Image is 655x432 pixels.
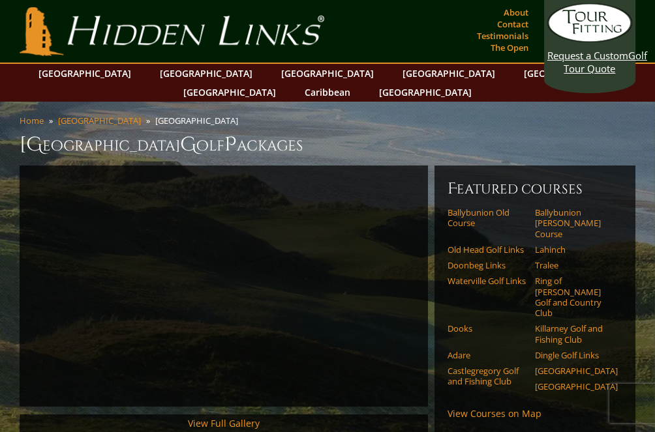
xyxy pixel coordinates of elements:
[20,132,635,158] h1: [GEOGRAPHIC_DATA] olf ackages
[448,276,526,286] a: Waterville Golf Links
[448,179,622,199] h6: Featured Courses
[396,64,502,83] a: [GEOGRAPHIC_DATA]
[535,381,614,392] a: [GEOGRAPHIC_DATA]
[547,3,632,75] a: Request a CustomGolf Tour Quote
[32,64,138,83] a: [GEOGRAPHIC_DATA]
[535,323,614,345] a: Killarney Golf and Fishing Club
[448,407,541,420] a: View Courses on Map
[547,49,628,62] span: Request a Custom
[448,366,526,387] a: Castlegregory Golf and Fishing Club
[494,15,532,33] a: Contact
[517,64,623,83] a: [GEOGRAPHIC_DATA]
[448,207,526,229] a: Ballybunion Old Course
[535,260,614,270] a: Tralee
[20,115,44,126] a: Home
[58,115,141,126] a: [GEOGRAPHIC_DATA]
[535,276,614,318] a: Ring of [PERSON_NAME] Golf and Country Club
[448,244,526,255] a: Old Head Golf Links
[177,83,282,102] a: [GEOGRAPHIC_DATA]
[298,83,357,102] a: Caribbean
[153,64,259,83] a: [GEOGRAPHIC_DATA]
[535,350,614,360] a: Dingle Golf Links
[474,27,532,45] a: Testimonials
[448,323,526,334] a: Dooks
[487,38,532,57] a: The Open
[373,83,478,102] a: [GEOGRAPHIC_DATA]
[535,244,614,255] a: Lahinch
[535,207,614,239] a: Ballybunion [PERSON_NAME] Course
[500,3,532,22] a: About
[155,115,243,126] li: [GEOGRAPHIC_DATA]
[33,179,415,394] iframe: Sir-Nick-on-Southwest-Ireland
[224,132,237,158] span: P
[275,64,380,83] a: [GEOGRAPHIC_DATA]
[180,132,196,158] span: G
[448,260,526,270] a: Doonbeg Links
[188,417,260,429] a: View Full Gallery
[448,350,526,360] a: Adare
[535,366,614,376] a: [GEOGRAPHIC_DATA]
